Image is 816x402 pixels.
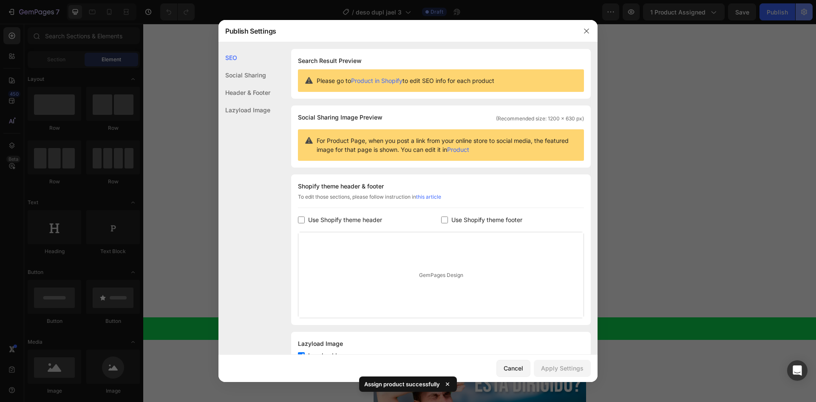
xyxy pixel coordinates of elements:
[218,49,270,66] div: SEO
[317,136,577,154] span: For Product Page, when you post a link from your online store to social media, the featured image...
[218,101,270,119] div: Lazyload Image
[496,115,584,123] span: (Recommended size: 1200 x 630 px)
[451,215,522,225] span: Use Shopify theme footer
[416,194,441,200] a: this article
[298,112,382,123] span: Social Sharing Image Preview
[218,66,270,84] div: Social Sharing
[364,380,440,388] p: Assign product successfully
[541,364,584,373] div: Apply Settings
[308,351,353,361] span: Lazyload Image
[218,20,575,42] div: Publish Settings
[218,84,270,101] div: Header & Footer
[308,215,382,225] span: Use Shopify theme header
[298,232,584,318] div: GemPages Design
[496,360,530,377] button: Cancel
[351,77,402,84] a: Product in Shopify
[447,146,469,153] a: Product
[298,181,584,191] div: Shopify theme header & footer
[787,360,807,381] div: Open Intercom Messenger
[534,360,591,377] button: Apply Settings
[298,339,584,349] div: Lazyload Image
[298,56,584,66] h1: Search Result Preview
[298,193,584,208] div: To edit those sections, please follow instruction in
[317,76,494,85] span: Please go to to edit SEO info for each product
[504,364,523,373] div: Cancel
[230,81,443,294] img: gempages_581597024068043491-37167655-395f-4d08-a9de-83f7c4b44c85.jpg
